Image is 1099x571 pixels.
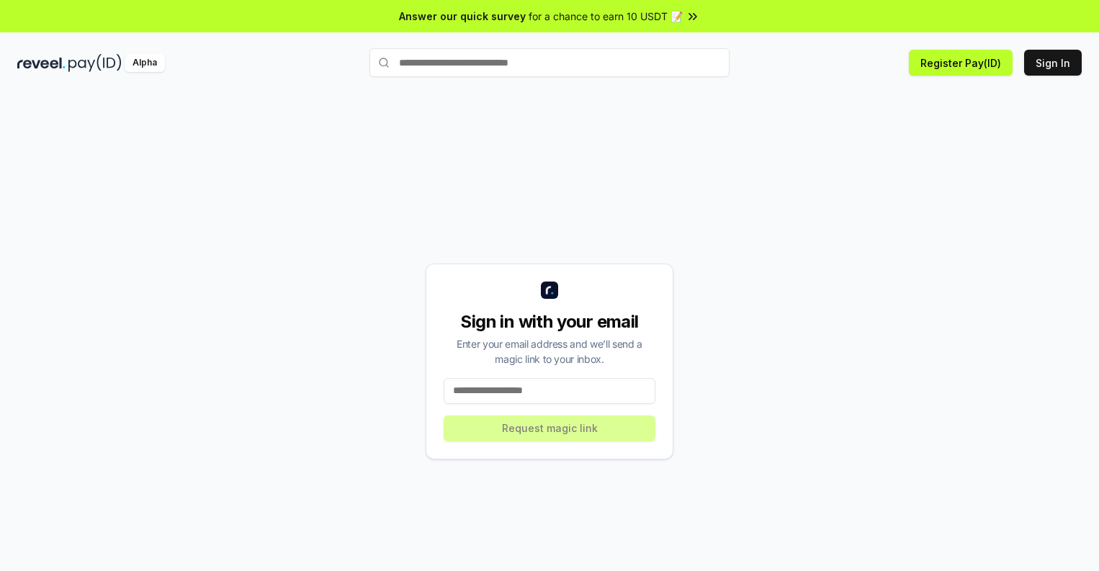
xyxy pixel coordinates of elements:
button: Sign In [1024,50,1082,76]
div: Enter your email address and we’ll send a magic link to your inbox. [444,336,655,367]
img: reveel_dark [17,54,66,72]
div: Sign in with your email [444,310,655,333]
img: pay_id [68,54,122,72]
button: Register Pay(ID) [909,50,1013,76]
img: logo_small [541,282,558,299]
span: for a chance to earn 10 USDT 📝 [529,9,683,24]
span: Answer our quick survey [399,9,526,24]
div: Alpha [125,54,165,72]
